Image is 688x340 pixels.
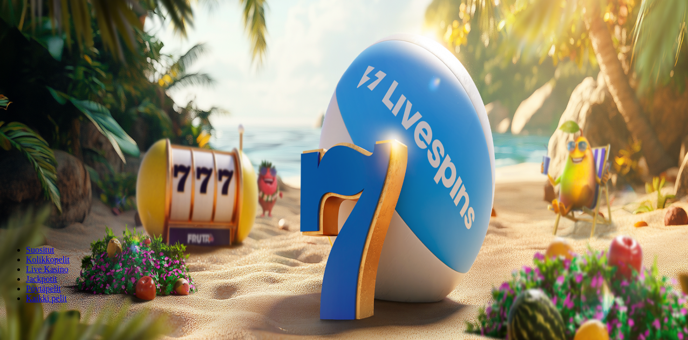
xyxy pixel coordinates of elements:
[26,265,69,274] a: Live Kasino
[4,227,684,303] nav: Lobby
[26,284,61,293] span: Pöytäpelit
[26,245,54,254] a: Suositut
[26,255,70,264] a: Kolikkopelit
[26,274,57,283] a: Jackpotit
[26,294,67,303] span: Kaikki pelit
[4,227,684,323] header: Lobby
